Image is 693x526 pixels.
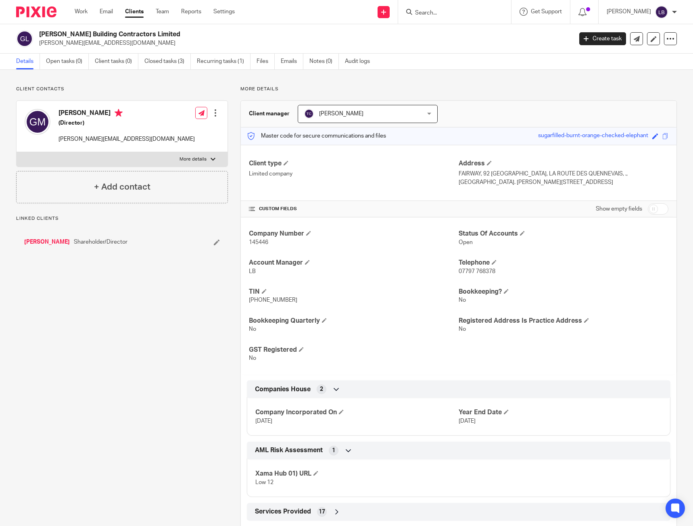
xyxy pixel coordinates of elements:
[257,54,275,69] a: Files
[249,159,459,168] h4: Client type
[58,119,195,127] h5: (Director)
[75,8,88,16] a: Work
[95,54,138,69] a: Client tasks (0)
[459,288,668,296] h4: Bookkeeping?
[249,259,459,267] h4: Account Manager
[58,109,195,119] h4: [PERSON_NAME]
[100,8,113,16] a: Email
[249,206,459,212] h4: CUSTOM FIELDS
[655,6,668,19] img: svg%3E
[459,170,668,186] p: FAIRWAY, 92 [GEOGRAPHIC_DATA], LA ROUTE DES QUENNEVAIS, ., [GEOGRAPHIC_DATA]. [PERSON_NAME][STREE...
[39,39,567,47] p: [PERSON_NAME][EMAIL_ADDRESS][DOMAIN_NAME]
[197,54,250,69] a: Recurring tasks (1)
[459,408,662,417] h4: Year End Date
[255,507,311,516] span: Services Provided
[125,8,144,16] a: Clients
[249,297,297,303] span: [PHONE_NUMBER]
[579,32,626,45] a: Create task
[115,109,123,117] i: Primary
[255,480,273,485] span: Low 12
[459,297,466,303] span: No
[249,110,290,118] h3: Client manager
[281,54,303,69] a: Emails
[304,109,314,119] img: svg%3E
[94,181,150,193] h4: + Add contact
[309,54,339,69] a: Notes (0)
[332,447,335,455] span: 1
[247,132,386,140] p: Master code for secure communications and files
[538,131,648,141] div: sugarfilled-burnt-orange-checked-elephant
[607,8,651,16] p: [PERSON_NAME]
[16,30,33,47] img: svg%3E
[58,135,195,143] p: [PERSON_NAME][EMAIL_ADDRESS][DOMAIN_NAME]
[459,240,473,245] span: Open
[16,215,228,222] p: Linked clients
[16,86,228,92] p: Client contacts
[24,238,70,246] a: [PERSON_NAME]
[320,385,323,393] span: 2
[255,470,459,478] h4: Xama Hub 01) URL
[459,317,668,325] h4: Registered Address Is Practice Address
[249,269,256,274] span: LB
[249,355,256,361] span: No
[74,238,127,246] span: Shareholder/Director
[531,9,562,15] span: Get Support
[459,259,668,267] h4: Telephone
[249,230,459,238] h4: Company Number
[240,86,677,92] p: More details
[249,317,459,325] h4: Bookkeeping Quarterly
[213,8,235,16] a: Settings
[319,111,363,117] span: [PERSON_NAME]
[180,156,207,163] p: More details
[39,30,461,39] h2: [PERSON_NAME] Building Contractors Limited
[249,288,459,296] h4: TIN
[156,8,169,16] a: Team
[249,240,268,245] span: 145446
[249,326,256,332] span: No
[596,205,642,213] label: Show empty fields
[255,408,459,417] h4: Company Incorporated On
[459,159,668,168] h4: Address
[255,446,323,455] span: AML Risk Assessment
[16,6,56,17] img: Pixie
[345,54,376,69] a: Audit logs
[25,109,50,135] img: svg%3E
[46,54,89,69] a: Open tasks (0)
[459,418,476,424] span: [DATE]
[255,418,272,424] span: [DATE]
[459,230,668,238] h4: Status Of Accounts
[319,508,325,516] span: 17
[414,10,487,17] input: Search
[16,54,40,69] a: Details
[249,346,459,354] h4: GST Registered
[459,326,466,332] span: No
[144,54,191,69] a: Closed tasks (3)
[181,8,201,16] a: Reports
[249,170,459,178] p: Limited company
[255,385,311,394] span: Companies House
[459,269,495,274] span: 07797 768378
